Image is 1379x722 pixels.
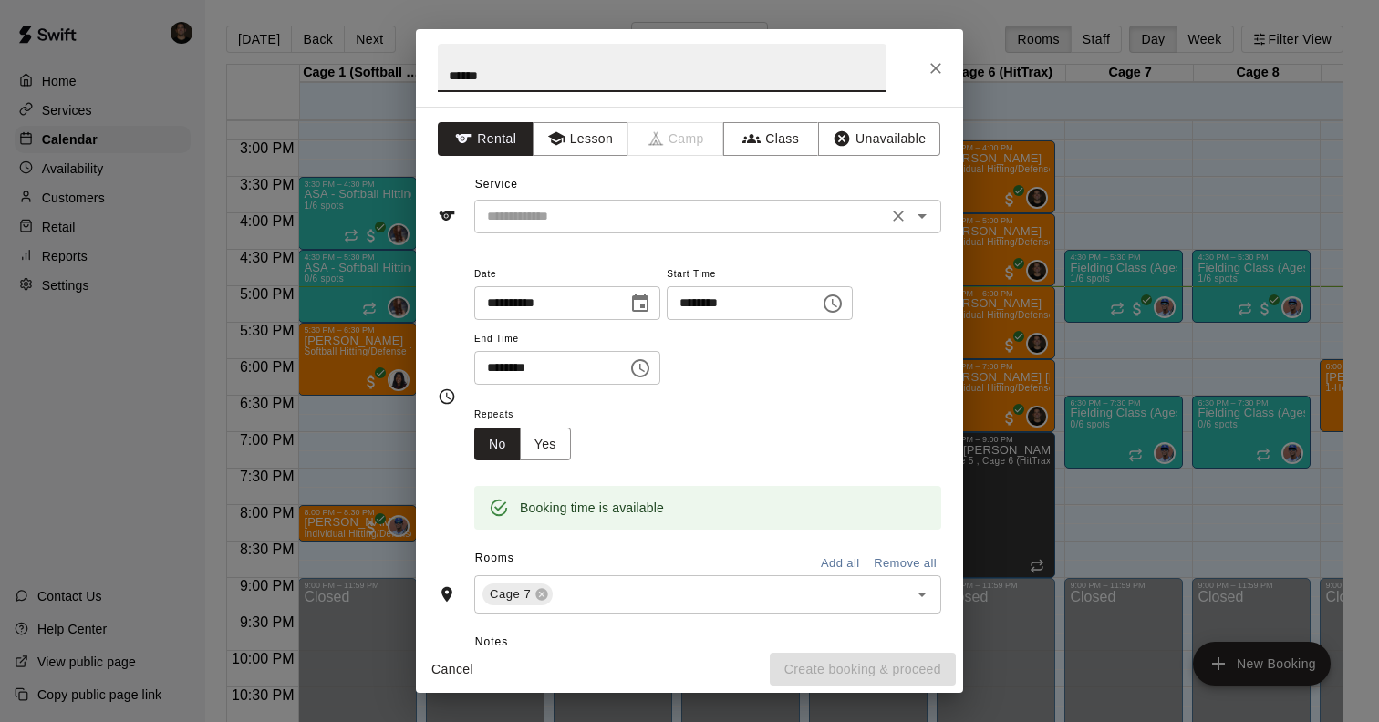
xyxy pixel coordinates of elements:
span: Cage 7 [482,585,538,603]
button: Choose time, selected time is 8:00 PM [622,350,658,387]
button: Cancel [423,653,482,686]
button: Add all [811,550,869,578]
button: Rental [438,122,534,156]
button: Lesson [533,122,628,156]
svg: Service [438,207,456,225]
div: Cage 7 [482,583,553,605]
button: Open [909,582,935,607]
button: Close [919,52,952,85]
button: Yes [520,428,571,461]
span: Repeats [474,403,586,428]
button: Open [909,203,935,229]
button: Choose time, selected time is 7:30 PM [814,285,851,322]
button: Class [723,122,819,156]
span: Date [474,263,660,287]
span: Service [475,178,518,191]
button: Choose date, selected date is Sep 18, 2025 [622,285,658,322]
span: Rooms [475,552,514,564]
span: End Time [474,327,660,352]
svg: Timing [438,387,456,406]
div: Booking time is available [520,491,664,524]
button: Unavailable [818,122,940,156]
span: Camps can only be created in the Services page [628,122,724,156]
span: Start Time [667,263,853,287]
div: outlined button group [474,428,571,461]
svg: Rooms [438,585,456,603]
button: Clear [886,203,911,229]
button: No [474,428,521,461]
span: Notes [475,628,941,657]
button: Remove all [869,550,941,578]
